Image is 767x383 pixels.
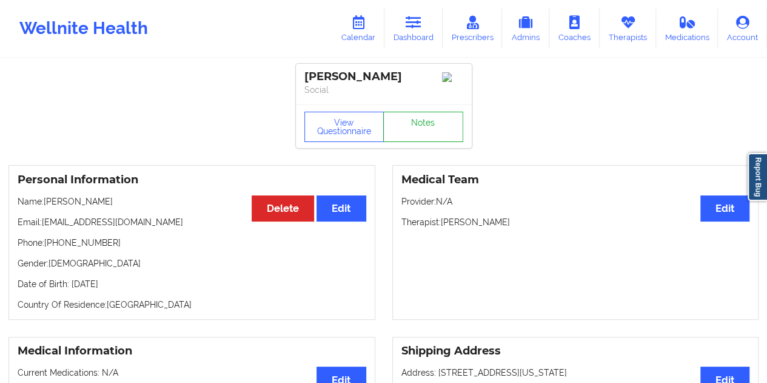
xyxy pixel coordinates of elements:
p: Provider: N/A [401,195,750,208]
a: Report Bug [748,153,767,201]
p: Date of Birth: [DATE] [18,278,366,290]
p: Address: [STREET_ADDRESS][US_STATE] [401,367,750,379]
a: Dashboard [384,8,443,49]
h3: Medical Information [18,344,366,358]
a: Account [718,8,767,49]
button: Delete [252,195,314,222]
p: Name: [PERSON_NAME] [18,195,366,208]
p: Country Of Residence: [GEOGRAPHIC_DATA] [18,299,366,311]
a: Calendar [332,8,384,49]
p: Current Medications: N/A [18,367,366,379]
h3: Shipping Address [401,344,750,358]
p: Gender: [DEMOGRAPHIC_DATA] [18,257,366,269]
p: Phone: [PHONE_NUMBER] [18,237,366,249]
p: Social [304,84,463,96]
a: Notes [383,112,463,142]
button: Edit [700,195,749,222]
a: Therapists [600,8,656,49]
h3: Medical Team [401,173,750,187]
a: Prescribers [443,8,503,49]
a: Admins [502,8,549,49]
h3: Personal Information [18,173,366,187]
p: Therapist: [PERSON_NAME] [401,216,750,228]
button: Edit [317,195,366,222]
a: Medications [656,8,718,49]
p: Email: [EMAIL_ADDRESS][DOMAIN_NAME] [18,216,366,228]
div: [PERSON_NAME] [304,70,463,84]
img: Image%2Fplaceholer-image.png [442,72,463,82]
button: View Questionnaire [304,112,384,142]
a: Coaches [549,8,600,49]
